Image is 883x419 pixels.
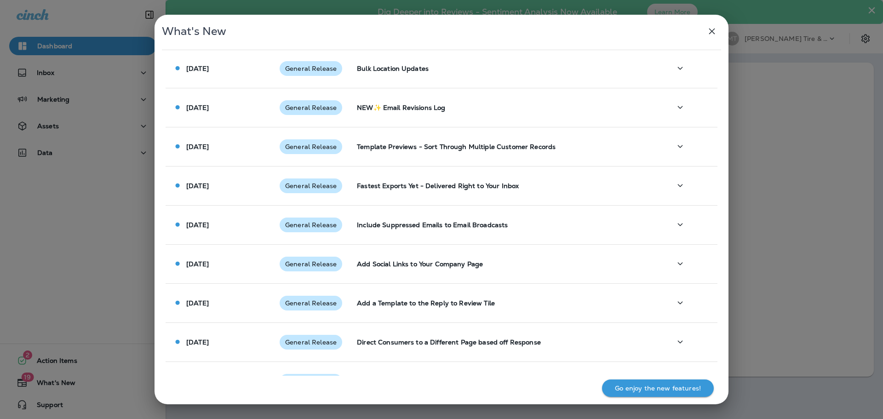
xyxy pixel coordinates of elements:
p: Fastest Exports Yet - Delivered Right to Your Inbox [357,182,656,189]
p: Go enjoy the new features! [615,385,701,392]
span: General Release [280,182,342,189]
p: Include Suppressed Emails to Email Broadcasts [357,221,656,229]
p: Template Previews - Sort Through Multiple Customer Records [357,143,656,150]
p: Add Social Links to Your Company Page [357,260,656,268]
p: Add a Template to the Reply to Review Tile [357,299,656,307]
p: Direct Consumers to a Different Page based off Response [357,339,656,346]
span: General Release [280,143,342,150]
span: General Release [280,260,342,268]
p: [DATE] [186,339,209,346]
p: [DATE] [186,182,209,189]
p: [DATE] [186,65,209,72]
p: [DATE] [186,299,209,307]
span: What's New [162,24,226,38]
span: General Release [280,104,342,111]
span: General Release [280,339,342,346]
p: [DATE] [186,221,209,229]
span: General Release [280,299,342,307]
p: [DATE] [186,104,209,111]
span: General Release [280,221,342,229]
button: Go enjoy the new features! [602,379,714,397]
span: General Release [280,65,342,72]
p: [DATE] [186,260,209,268]
p: NEW✨ Email Revisions Log [357,104,656,111]
p: [DATE] [186,143,209,150]
p: Bulk Location Updates [357,65,656,72]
